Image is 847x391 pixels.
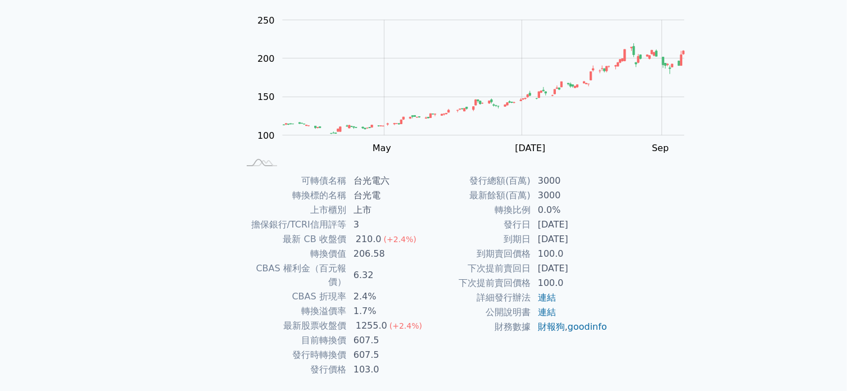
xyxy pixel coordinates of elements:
[531,276,608,290] td: 100.0
[347,247,424,261] td: 206.58
[538,321,565,332] a: 財報狗
[531,320,608,334] td: ,
[257,15,275,26] tspan: 250
[424,320,531,334] td: 財務數據
[239,188,347,203] td: 轉換標的名稱
[347,362,424,377] td: 103.0
[424,305,531,320] td: 公開說明書
[424,247,531,261] td: 到期賣回價格
[424,232,531,247] td: 到期日
[652,143,669,153] tspan: Sep
[424,261,531,276] td: 下次提前賣回日
[424,174,531,188] td: 發行總額(百萬)
[347,188,424,203] td: 台光電
[239,261,347,289] td: CBAS 權利金（百元報價）
[568,321,607,332] a: goodinfo
[389,321,422,330] span: (+2.4%)
[354,233,384,246] div: 210.0
[239,232,347,247] td: 最新 CB 收盤價
[239,289,347,304] td: CBAS 折現率
[239,174,347,188] td: 可轉債名稱
[347,261,424,289] td: 6.32
[239,203,347,217] td: 上市櫃別
[257,130,275,141] tspan: 100
[239,247,347,261] td: 轉換價值
[252,15,701,178] g: Chart
[531,232,608,247] td: [DATE]
[424,188,531,203] td: 最新餘額(百萬)
[239,217,347,232] td: 擔保銀行/TCRI信用評等
[531,247,608,261] td: 100.0
[347,348,424,362] td: 607.5
[538,307,556,317] a: 連結
[531,203,608,217] td: 0.0%
[354,319,389,333] div: 1255.0
[424,217,531,232] td: 發行日
[384,235,416,244] span: (+2.4%)
[239,348,347,362] td: 發行時轉換價
[373,143,391,153] tspan: May
[515,143,545,153] tspan: [DATE]
[424,290,531,305] td: 詳細發行辦法
[347,174,424,188] td: 台光電六
[347,203,424,217] td: 上市
[347,289,424,304] td: 2.4%
[239,333,347,348] td: 目前轉換價
[347,333,424,348] td: 607.5
[239,319,347,333] td: 最新股票收盤價
[538,292,556,303] a: 連結
[239,304,347,319] td: 轉換溢價率
[257,92,275,102] tspan: 150
[531,188,608,203] td: 3000
[347,304,424,319] td: 1.7%
[239,362,347,377] td: 發行價格
[531,174,608,188] td: 3000
[424,276,531,290] td: 下次提前賣回價格
[531,217,608,232] td: [DATE]
[347,217,424,232] td: 3
[424,203,531,217] td: 轉換比例
[257,53,275,64] tspan: 200
[531,261,608,276] td: [DATE]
